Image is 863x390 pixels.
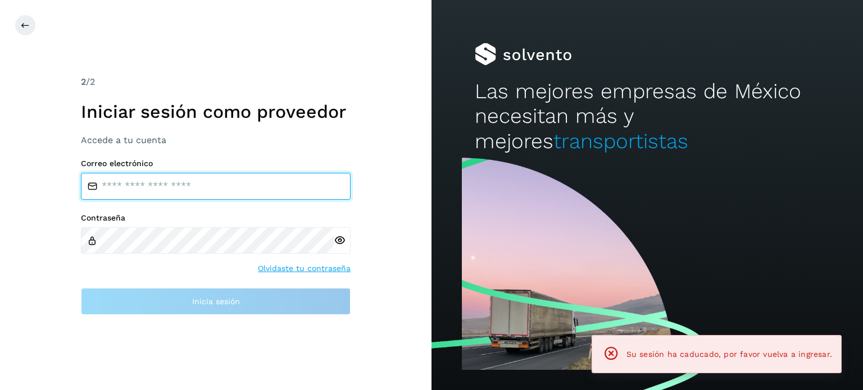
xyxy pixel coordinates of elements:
[192,297,240,305] span: Inicia sesión
[553,129,688,153] span: transportistas
[81,159,351,168] label: Correo electrónico
[81,101,351,122] h1: Iniciar sesión como proveedor
[81,76,86,87] span: 2
[81,75,351,89] div: /2
[81,213,351,223] label: Contraseña
[81,288,351,315] button: Inicia sesión
[626,350,832,359] span: Su sesión ha caducado, por favor vuelva a ingresar.
[475,79,820,154] h2: Las mejores empresas de México necesitan más y mejores
[258,263,351,274] a: Olvidaste tu contraseña
[81,135,351,145] h3: Accede a tu cuenta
